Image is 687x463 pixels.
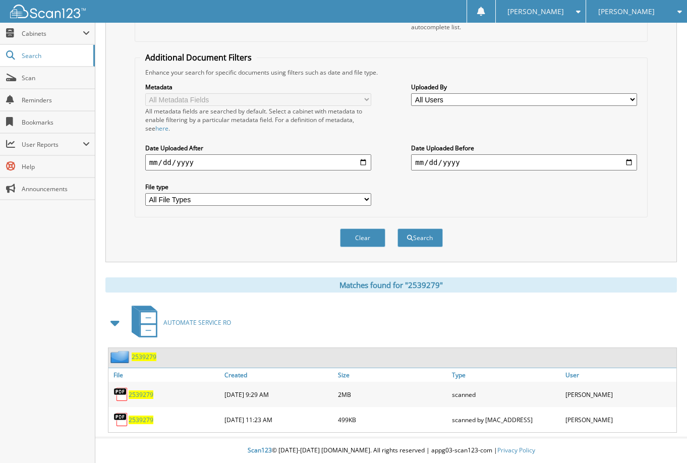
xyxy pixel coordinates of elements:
[449,384,563,404] div: scanned
[113,387,129,402] img: PDF.png
[563,384,676,404] div: [PERSON_NAME]
[22,140,83,149] span: User Reports
[248,446,272,454] span: Scan123
[145,107,371,133] div: All metadata fields are searched by default. Select a cabinet with metadata to enable filtering b...
[563,410,676,430] div: [PERSON_NAME]
[105,277,677,293] div: Matches found for "2539279"
[411,154,637,170] input: end
[449,410,563,430] div: scanned by [MAC_ADDRESS]
[155,124,168,133] a: here
[129,416,153,424] a: 2539279
[222,384,335,404] div: [DATE] 9:29 AM
[411,83,637,91] label: Uploaded By
[335,384,449,404] div: 2MB
[222,368,335,382] a: Created
[163,318,231,327] span: AUTOMATE SERVICE RO
[397,228,443,247] button: Search
[222,410,335,430] div: [DATE] 11:23 AM
[497,446,535,454] a: Privacy Policy
[145,183,371,191] label: File type
[113,412,129,427] img: PDF.png
[22,29,83,38] span: Cabinets
[140,52,257,63] legend: Additional Document Filters
[22,118,90,127] span: Bookmarks
[335,410,449,430] div: 499KB
[411,144,637,152] label: Date Uploaded Before
[22,162,90,171] span: Help
[126,303,231,342] a: AUTOMATE SERVICE RO
[598,9,655,15] span: [PERSON_NAME]
[22,51,88,60] span: Search
[145,144,371,152] label: Date Uploaded After
[22,74,90,82] span: Scan
[335,368,449,382] a: Size
[22,185,90,193] span: Announcements
[132,353,156,361] a: 2539279
[108,368,222,382] a: File
[95,438,687,463] div: © [DATE]-[DATE] [DOMAIN_NAME]. All rights reserved | appg03-scan123-com |
[637,415,687,463] iframe: Chat Widget
[340,228,385,247] button: Clear
[110,351,132,363] img: folder2.png
[145,83,371,91] label: Metadata
[10,5,86,18] img: scan123-logo-white.svg
[449,368,563,382] a: Type
[563,368,676,382] a: User
[22,96,90,104] span: Reminders
[145,154,371,170] input: start
[507,9,564,15] span: [PERSON_NAME]
[129,390,153,399] a: 2539279
[140,68,643,77] div: Enhance your search for specific documents using filters such as date and file type.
